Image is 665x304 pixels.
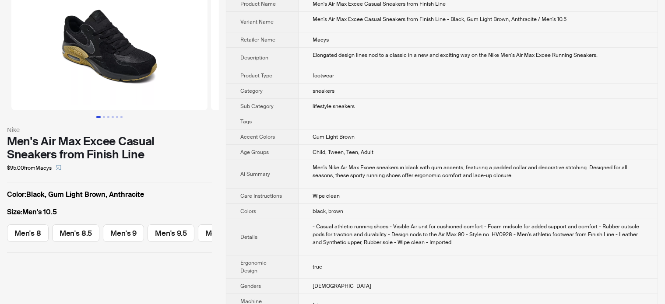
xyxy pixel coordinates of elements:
div: - Casual athletic running shoes - Visible Air unit for cushioned comfort - Foam midsole for added... [313,223,644,246]
span: Men's Air Max Excee Casual Sneakers from Finish Line [313,0,446,7]
label: available [52,224,99,242]
span: select [56,165,61,170]
span: Sub Category [240,103,274,110]
span: Care Instructions [240,192,282,199]
button: Go to slide 1 [96,116,101,118]
span: [DEMOGRAPHIC_DATA] [313,283,371,290]
label: available [7,224,49,242]
span: Ergonomic Design [240,259,267,274]
span: Details [240,234,257,241]
span: footwear [313,72,334,79]
span: Description [240,54,268,61]
label: available [103,224,144,242]
div: Men's Air Max Excee Casual Sneakers from Finish Line [7,135,212,161]
span: Age Groups [240,149,269,156]
span: Category [240,87,263,94]
span: Child, Tween, Teen, Adult [313,149,373,156]
span: Retailer Name [240,36,275,43]
span: Men's 8.5 [60,228,92,238]
span: Men's 10 [205,228,235,238]
span: Variant Name [240,18,274,25]
label: Black, Gum Light Brown, Anthracite [7,189,212,200]
label: available [148,224,194,242]
button: Go to slide 3 [107,116,109,118]
span: Macys [313,36,329,43]
div: Men's Nike Air Max Excee sneakers in black with gum accents, featuring a padded collar and decora... [313,164,644,179]
div: $95.00 from Macys [7,161,212,175]
button: Go to slide 2 [103,116,105,118]
button: Go to slide 6 [120,116,123,118]
span: Color : [7,190,26,199]
span: Colors [240,208,256,215]
span: Men's 9.5 [155,228,186,238]
div: Men's Air Max Excee Casual Sneakers from Finish Line - Black, Gum Light Brown, Anthracite / Men's... [313,15,644,23]
span: Gum Light Brown [313,133,355,140]
button: Go to slide 4 [112,116,114,118]
span: Size : [7,207,22,217]
span: Tags [240,118,252,125]
label: Men's 10.5 [7,207,212,217]
span: black, brown [313,208,343,215]
div: Nike [7,125,212,135]
span: Men's 9 [110,228,137,238]
span: Men's 8 [14,228,41,238]
span: true [313,263,322,270]
span: Ai Summary [240,171,270,178]
div: Elongated design lines nod to a classic in a new and exciting way on the Nike Men's Air Max Excee... [313,51,644,59]
span: Product Name [240,0,276,7]
span: Wipe clean [313,192,340,199]
span: Product Type [240,72,272,79]
span: Genders [240,283,261,290]
button: Go to slide 5 [116,116,118,118]
span: Accent Colors [240,133,275,140]
span: lifestyle sneakers [313,103,355,110]
label: available [198,224,242,242]
span: sneakers [313,87,334,94]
